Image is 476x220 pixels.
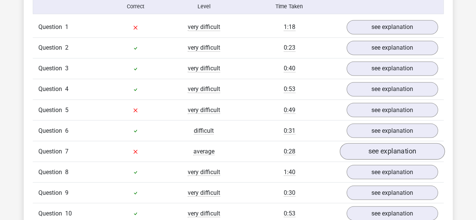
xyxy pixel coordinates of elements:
[238,3,341,11] div: Time Taken
[65,209,72,217] span: 10
[38,188,65,197] span: Question
[38,209,65,218] span: Question
[188,65,220,72] span: very difficult
[38,23,65,32] span: Question
[284,189,295,196] span: 0:30
[284,44,295,52] span: 0:23
[38,167,65,176] span: Question
[188,168,220,176] span: very difficult
[284,127,295,134] span: 0:31
[38,43,65,52] span: Question
[347,41,438,55] a: see explanation
[347,61,438,76] a: see explanation
[284,85,295,93] span: 0:53
[193,147,214,155] span: average
[284,209,295,217] span: 0:53
[38,64,65,73] span: Question
[38,126,65,135] span: Question
[284,65,295,72] span: 0:40
[284,168,295,176] span: 1:40
[284,23,295,31] span: 1:18
[38,147,65,156] span: Question
[65,127,68,134] span: 6
[347,123,438,138] a: see explanation
[188,44,220,52] span: very difficult
[38,85,65,94] span: Question
[188,189,220,196] span: very difficult
[339,143,444,160] a: see explanation
[65,65,68,72] span: 3
[65,147,68,155] span: 7
[188,23,220,31] span: very difficult
[170,3,238,11] div: Level
[347,82,438,96] a: see explanation
[188,209,220,217] span: very difficult
[188,106,220,114] span: very difficult
[65,23,68,30] span: 1
[65,44,68,51] span: 2
[284,147,295,155] span: 0:28
[347,185,438,200] a: see explanation
[101,3,170,11] div: Correct
[65,189,68,196] span: 9
[194,127,214,134] span: difficult
[347,165,438,179] a: see explanation
[284,106,295,114] span: 0:49
[65,168,68,175] span: 8
[38,105,65,114] span: Question
[65,106,68,113] span: 5
[188,85,220,93] span: very difficult
[347,103,438,117] a: see explanation
[65,85,68,93] span: 4
[347,20,438,34] a: see explanation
